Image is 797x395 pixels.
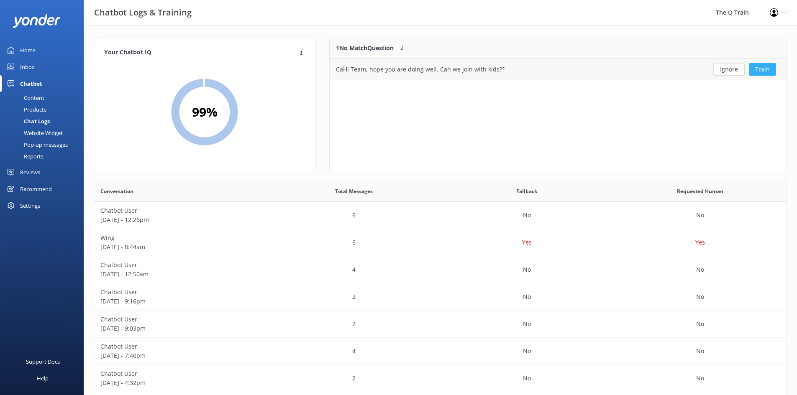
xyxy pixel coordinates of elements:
[94,229,787,256] div: row
[352,265,356,274] p: 4
[94,202,787,229] div: row
[100,215,261,224] p: [DATE] - 12:26pm
[5,150,44,162] div: Reports
[13,14,61,28] img: yonder-white-logo.png
[192,102,218,122] h2: 99 %
[20,42,36,59] div: Home
[352,319,356,329] p: 2
[100,270,261,279] p: [DATE] - 12:50am
[100,242,261,252] p: [DATE] - 8:44am
[330,59,787,80] div: row
[523,319,531,329] p: No
[100,187,133,195] span: Conversation
[5,127,84,139] a: Website Widget
[5,139,84,150] a: Pop-up messages
[523,211,531,220] p: No
[522,238,532,247] p: Yes
[352,292,356,301] p: 2
[94,311,787,338] div: row
[523,347,531,356] p: No
[5,150,84,162] a: Reports
[100,342,261,351] p: Chatbot User
[5,127,63,139] div: Website Widget
[336,65,505,74] div: CaHi Team, hope you are doing well. Can we join with kids??
[696,211,704,220] p: No
[5,139,68,150] div: Pop-up messages
[696,292,704,301] p: No
[523,292,531,301] p: No
[94,283,787,311] div: row
[352,238,356,247] p: 6
[352,374,356,383] p: 2
[26,353,60,370] div: Support Docs
[523,265,531,274] p: No
[100,260,261,270] p: Chatbot User
[100,324,261,333] p: [DATE] - 9:03pm
[5,92,84,104] a: Content
[352,211,356,220] p: 6
[100,288,261,297] p: Chatbot User
[5,115,50,127] div: Chat Logs
[100,351,261,360] p: [DATE] - 7:40pm
[516,187,537,195] span: Fallback
[20,197,40,214] div: Settings
[94,365,787,392] div: row
[100,315,261,324] p: Chatbot User
[100,297,261,306] p: [DATE] - 9:16pm
[20,59,35,75] div: Inbox
[523,374,531,383] p: No
[713,63,745,76] button: Ignore
[20,75,42,92] div: Chatbot
[104,48,297,57] h4: Your Chatbot IQ
[677,187,723,195] span: Requested Human
[94,6,192,19] h3: Chatbot Logs & Training
[100,378,261,387] p: [DATE] - 4:32pm
[696,374,704,383] p: No
[696,347,704,356] p: No
[100,369,261,378] p: Chatbot User
[20,181,52,197] div: Recommend
[100,233,261,242] p: Wing
[749,63,776,76] button: Train
[20,164,40,181] div: Reviews
[5,104,84,115] a: Products
[94,338,787,365] div: row
[94,256,787,283] div: row
[336,43,394,53] p: 1 No Match Question
[100,206,261,215] p: Chatbot User
[330,59,787,80] div: grid
[335,187,373,195] span: Total Messages
[695,238,705,247] p: Yes
[352,347,356,356] p: 4
[696,319,704,329] p: No
[5,104,46,115] div: Products
[37,370,49,387] div: Help
[5,115,84,127] a: Chat Logs
[696,265,704,274] p: No
[5,92,44,104] div: Content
